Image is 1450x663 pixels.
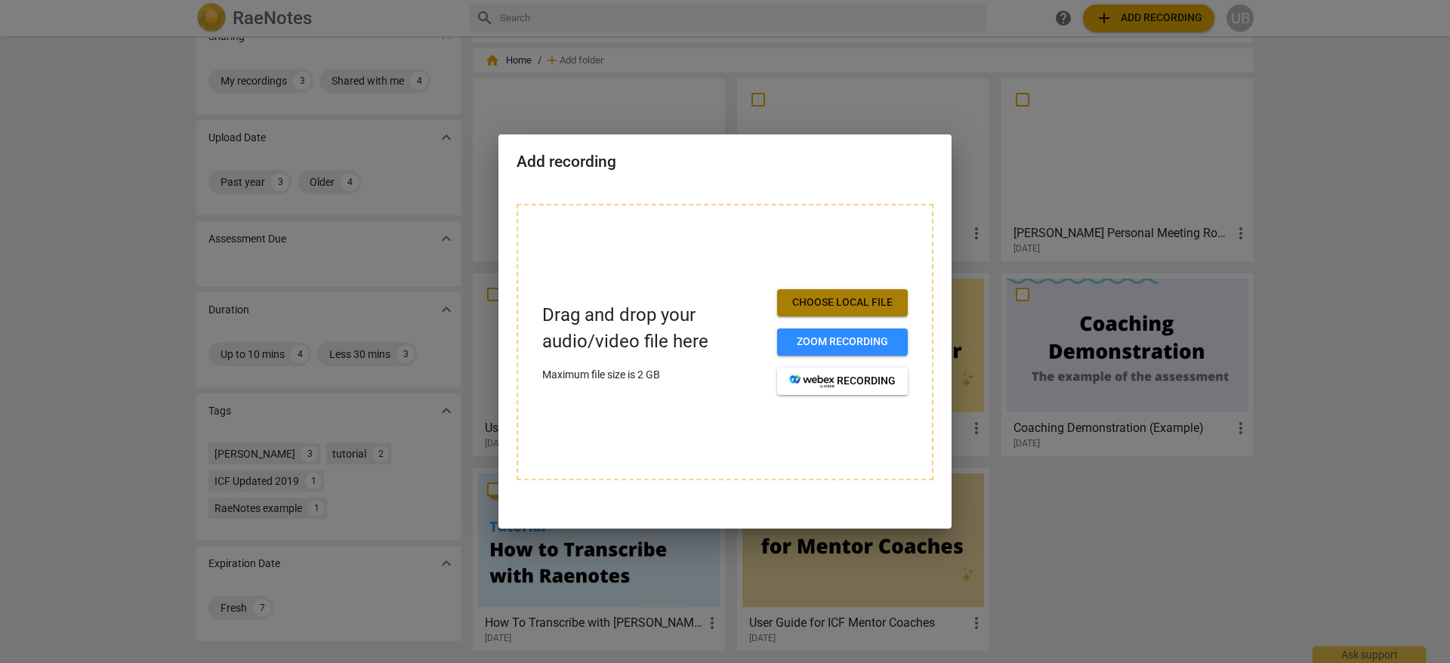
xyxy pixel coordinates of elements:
[789,374,896,389] span: recording
[789,335,896,350] span: Zoom recording
[542,367,765,383] p: Maximum file size is 2 GB
[789,295,896,310] span: Choose local file
[517,153,933,171] h2: Add recording
[542,302,765,355] p: Drag and drop your audio/video file here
